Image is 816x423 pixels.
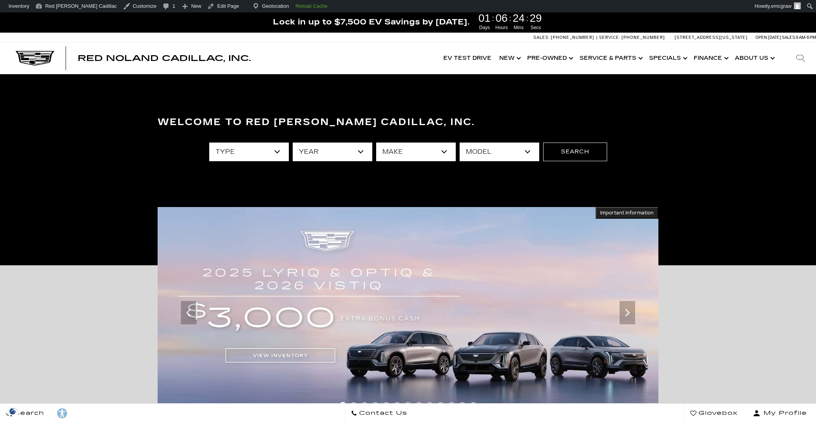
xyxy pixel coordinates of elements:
img: Cadillac Dark Logo with Cadillac White Text [16,51,54,66]
a: Specials [645,43,690,74]
span: 29 [528,13,543,24]
span: Go to slide 10 [437,402,444,410]
a: Pre-Owned [523,43,576,74]
select: Filter by year [293,143,372,161]
span: Go to slide 11 [448,402,455,410]
span: [PHONE_NUMBER] [622,35,665,40]
span: Go to slide 5 [382,402,390,410]
span: 9 AM-6 PM [796,35,816,40]
a: Glovebox [684,404,744,423]
span: Red Noland Cadillac, Inc. [78,54,251,63]
span: Service: [599,35,620,40]
a: Red Noland Cadillac, Inc. [78,54,251,62]
a: New [495,43,523,74]
span: My Profile [760,408,807,419]
a: Contact Us [345,404,413,423]
span: : [526,12,528,24]
span: : [509,12,511,24]
span: Important Information [600,210,654,216]
span: Contact Us [357,408,407,419]
span: Hours [494,24,509,31]
span: 24 [511,13,526,24]
button: Open user profile menu [744,404,816,423]
span: Mins [511,24,526,31]
span: Go to slide 9 [426,402,434,410]
span: Sales: [782,35,796,40]
span: Go to slide 12 [458,402,466,410]
span: Go to slide 3 [361,402,368,410]
a: Service: [PHONE_NUMBER] [596,35,667,40]
a: Close [803,15,812,24]
span: Search [12,408,44,419]
span: : [492,12,494,24]
div: Previous [181,301,196,324]
a: Service & Parts [576,43,645,74]
span: Go to slide 7 [404,402,412,410]
h3: Welcome to Red [PERSON_NAME] Cadillac, Inc. [158,115,658,130]
a: EV Test Drive [439,43,495,74]
select: Filter by type [209,143,289,161]
button: Search [543,143,607,161]
a: Sales: [PHONE_NUMBER] [533,35,596,40]
span: Go to slide 1 [339,402,347,410]
div: Next [620,301,635,324]
select: Filter by make [376,143,456,161]
span: emcgraw [771,3,792,9]
span: 06 [494,13,509,24]
span: Days [477,24,492,31]
span: Go to slide 4 [372,402,379,410]
button: Important Information [596,207,658,219]
span: Go to slide 2 [350,402,358,410]
a: [STREET_ADDRESS][US_STATE] [675,35,748,40]
span: Go to slide 13 [469,402,477,410]
strong: Reload Cache [295,3,327,9]
img: Opt-Out Icon [4,407,22,415]
span: [PHONE_NUMBER] [551,35,594,40]
a: About Us [731,43,777,74]
span: Go to slide 6 [393,402,401,410]
select: Filter by model [460,143,539,161]
span: Glovebox [696,408,738,419]
span: Open [DATE] [755,35,781,40]
span: Sales: [533,35,550,40]
img: 2509-September-FOM-2025-cta-bonus-cash [158,207,658,419]
a: Finance [690,43,731,74]
span: Go to slide 8 [415,402,423,410]
section: Click to Open Cookie Consent Modal [4,407,22,415]
span: 01 [477,13,492,24]
span: Lock in up to $7,500 EV Savings by [DATE]. [273,17,469,27]
span: Secs [528,24,543,31]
